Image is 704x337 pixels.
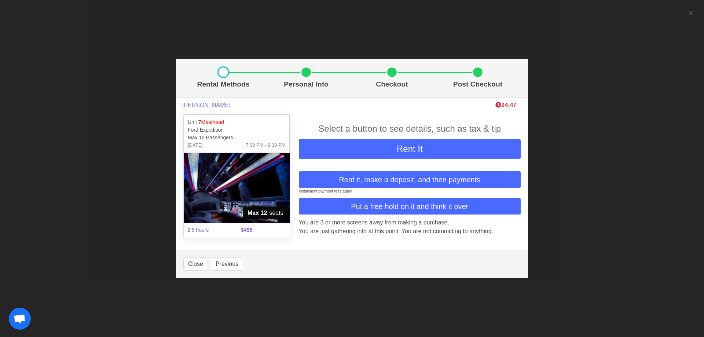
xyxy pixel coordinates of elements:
p: Post Checkout [438,79,518,90]
p: Checkout [352,79,432,90]
span: [PERSON_NAME] [182,102,231,109]
button: Rent It [299,139,521,159]
small: Installment payment fees apply [299,189,352,193]
p: You are 3 or more screens away from making a purchase. [299,218,521,227]
p: Personal Info [266,79,346,90]
p: Max 12 Passengers [188,134,286,142]
a: Open chat [9,308,31,330]
b: 24:47 [495,102,516,108]
span: seats [243,207,288,219]
span: The clock is ticking ⁠— this timer shows how long we'll hold this limo during checkout. If time r... [495,102,516,108]
span: Rent It [397,144,423,154]
span: [DATE] [188,142,203,149]
p: You are just gathering info at this point. You are not committing to anything. [299,227,521,236]
div: Select a button to see details, such as tax & tip [299,122,521,135]
span: Put a free hold on it and think it over [351,201,468,212]
button: Previous [211,257,243,271]
button: Rent it, make a deposit, and then payments [299,171,521,188]
button: Close [183,257,208,271]
span: 2.5 hours [183,222,236,238]
span: 7:00 PM - 9:30 PM [246,142,285,149]
p: Unit 7 [188,118,286,126]
p: Ford Expedition [188,126,286,134]
span: Meathead [201,119,224,125]
button: Put a free hold on it and think it over [299,198,521,215]
p: Rental Methods [186,79,260,90]
img: 07%2002.jpg [184,153,290,223]
strong: Max 12 [247,209,267,217]
span: Rent it, make a deposit, and then payments [339,174,480,185]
